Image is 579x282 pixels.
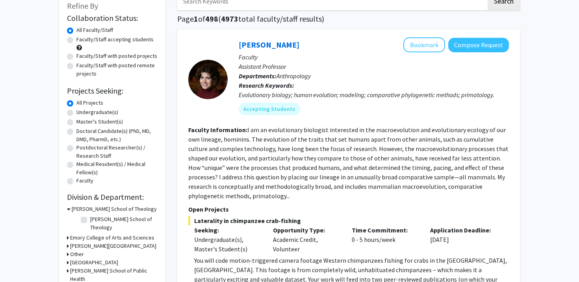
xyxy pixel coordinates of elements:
[194,235,261,254] div: Undergraduate(s), Master's Student(s)
[188,126,508,200] fg-read-more: I am an evolutionary biologist interested in the macroevolution and evolutionary ecology of our o...
[239,81,294,89] b: Research Keywords:
[239,40,299,50] a: [PERSON_NAME]
[177,14,520,24] h1: Page of ( total faculty/staff results)
[72,205,157,213] h3: [PERSON_NAME] School of Theology
[239,52,509,62] p: Faculty
[76,177,93,185] label: Faculty
[76,26,113,34] label: All Faculty/Staff
[70,234,154,242] h3: Emory College of Arts and Sciences
[194,225,261,235] p: Seeking:
[239,90,509,100] div: Evolutionary biology; human evolution; modeling; comparative phylogenetic methods; primatology.
[76,127,158,144] label: Doctoral Candidate(s) (PhD, MD, DMD, PharmD, etc.)
[346,225,425,254] div: 0 - 5 hours/week
[76,52,157,60] label: Faculty/Staff with posted projects
[70,258,118,267] h3: [GEOGRAPHIC_DATA]
[76,99,103,107] label: All Projects
[424,225,503,254] div: [DATE]
[188,216,509,225] span: Laterality in chimpanzee crab-fishing
[188,205,509,214] p: Open Projects
[239,72,277,80] b: Departments:
[194,14,198,24] span: 1
[67,13,158,23] h2: Collaboration Status:
[76,108,118,116] label: Undergraduate(s)
[267,225,346,254] div: Academic Credit, Volunteer
[221,14,238,24] span: 4973
[430,225,497,235] p: Application Deadline:
[403,37,445,52] button: Add Laura van Holstein to Bookmarks
[76,61,158,78] label: Faculty/Staff with posted remote projects
[76,160,158,177] label: Medical Resident(s) / Medical Fellow(s)
[76,144,158,160] label: Postdoctoral Researcher(s) / Research Staff
[6,247,33,276] iframe: Chat
[67,192,158,202] h2: Division & Department:
[239,62,509,71] p: Assistant Professor
[188,126,247,134] b: Faculty Information:
[352,225,419,235] p: Time Commitment:
[67,1,98,11] span: Refine By
[70,242,156,250] h3: [PERSON_NAME][GEOGRAPHIC_DATA]
[273,225,340,235] p: Opportunity Type:
[90,215,156,232] label: [PERSON_NAME] School of Theology
[448,38,509,52] button: Compose Request to Laura van Holstein
[70,250,84,258] h3: Other
[239,103,300,115] mat-chip: Accepting Students
[205,14,218,24] span: 498
[76,35,154,44] label: Faculty/Staff accepting students
[76,118,123,126] label: Master's Student(s)
[277,72,311,80] span: Anthropology
[67,86,158,96] h2: Projects Seeking:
